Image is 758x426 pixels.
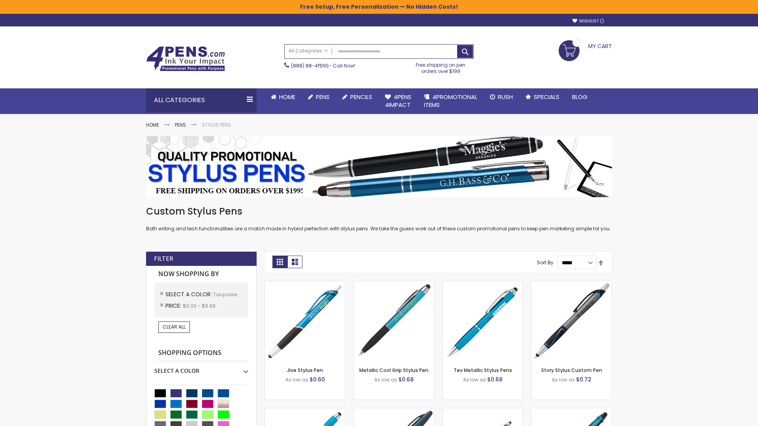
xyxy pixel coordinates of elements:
[146,46,225,71] img: 4Pens Custom Pens and Promotional Products
[146,88,257,112] div: All Categories
[291,62,355,69] span: - Call Now!
[265,88,302,106] a: Home
[484,88,519,106] a: Rush
[154,254,173,263] strong: Filter
[350,93,372,101] span: Pencils
[541,367,602,374] a: Story Stylus Custom Pen
[146,205,612,218] h1: Custom Stylus Pens
[572,93,587,101] span: Blog
[202,121,231,128] strong: Stylus Pens
[146,205,612,232] div: Both writing and tech functionalities are a match made in hybrid perfection with stylus pens. We ...
[359,367,428,374] a: Metallic Cool Grip Stylus Pen
[552,376,575,383] span: As low as
[566,88,594,106] a: Blog
[454,367,512,374] a: Tev Metallic Stylus Pens
[287,367,323,374] a: Jive Stylus Pen
[285,45,332,58] a: All Categories
[443,281,523,288] a: Tev Metallic Stylus Pens-Turquoise
[316,93,330,101] span: Pens
[265,281,345,288] a: Jive Stylus Pen-Turquoise
[291,62,329,69] a: (888) 88-4PENS
[165,302,183,310] span: Price
[398,376,414,383] span: $0.68
[183,303,216,309] span: $0.00 - $9.99
[272,256,287,268] strong: Grid
[265,281,345,361] img: Jive Stylus Pen-Turquoise
[302,88,336,106] a: Pens
[279,93,295,101] span: Home
[146,136,612,197] img: Stylus Pens
[408,59,474,75] div: Free shipping on pen orders over $199
[165,290,213,298] span: Select A Color
[213,291,237,298] span: Turquoise
[519,88,566,106] a: Specials
[175,121,186,128] a: Pens
[354,281,434,361] img: Metallic Cool Grip Stylus Pen-Blue - Turquoise
[418,88,484,114] a: 4PROMOTIONALITEMS
[310,376,325,383] span: $0.60
[354,408,434,415] a: Twist Highlighter-Pen Stylus Combo-Turquoise
[572,18,604,24] a: Wishlist
[154,266,248,282] strong: Now Shopping by
[385,93,411,109] span: 4Pens 4impact
[146,121,159,128] a: Home
[158,321,190,333] a: Clear All
[531,281,612,288] a: Story Stylus Custom Pen-Turquoise
[154,361,248,375] div: Select A Color
[289,48,328,54] span: All Categories
[443,281,523,361] img: Tev Metallic Stylus Pens-Turquoise
[154,345,248,362] strong: Shopping Options
[265,408,345,415] a: Pearl Element Stylus Pens-Turquoise
[424,93,477,109] span: 4PROMOTIONAL ITEMS
[531,408,612,415] a: Orbitor 4 Color Assorted Ink Metallic Stylus Pens-Turquoise
[534,93,559,101] span: Specials
[163,323,186,330] span: Clear All
[285,376,308,383] span: As low as
[537,259,553,266] label: Sort By
[498,93,513,101] span: Rush
[354,281,434,288] a: Metallic Cool Grip Stylus Pen-Blue - Turquoise
[443,408,523,415] a: Cyber Stylus 0.7mm Fine Point Gel Grip Pen-Turquoise
[576,376,591,383] span: $0.72
[374,376,397,383] span: As low as
[531,281,612,361] img: Story Stylus Custom Pen-Turquoise
[379,88,418,114] a: 4Pens4impact
[487,376,503,383] span: $0.68
[463,376,486,383] span: As low as
[336,88,379,106] a: Pencils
